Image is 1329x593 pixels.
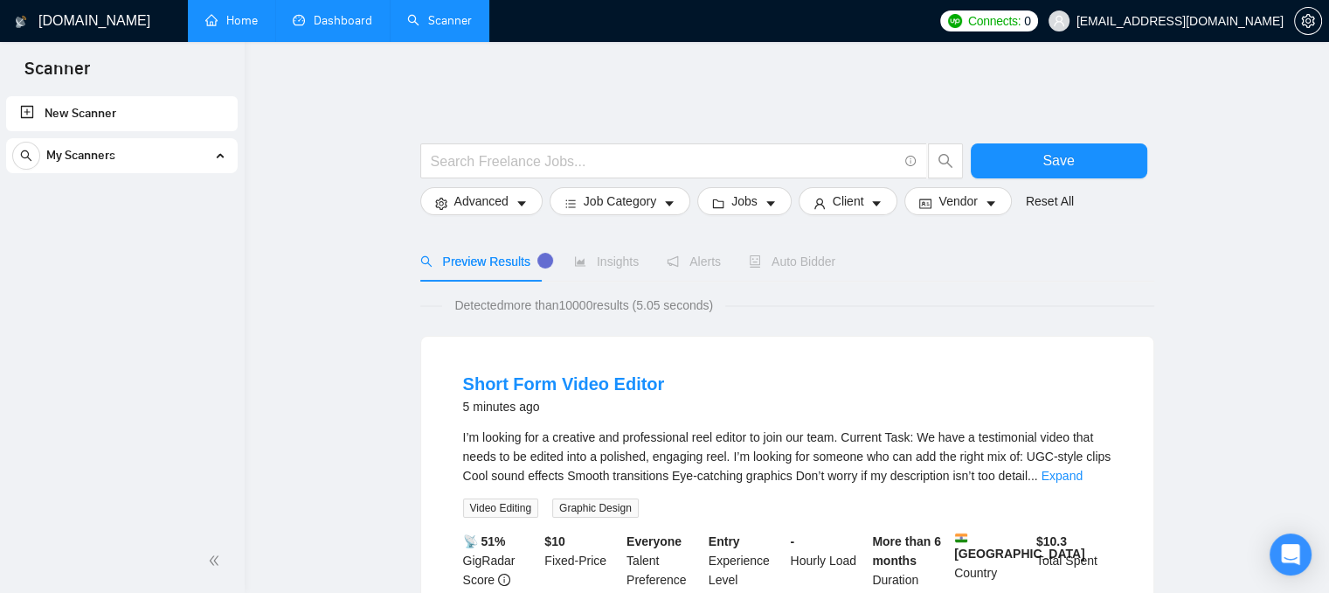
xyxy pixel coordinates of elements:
[1028,469,1038,483] span: ...
[919,197,931,210] span: idcard
[1294,7,1322,35] button: setting
[948,14,962,28] img: upwork-logo.png
[985,197,997,210] span: caret-down
[420,255,433,268] span: search
[552,499,639,518] span: Graphic Design
[697,187,792,215] button: folderJobscaret-down
[541,532,623,590] div: Fixed-Price
[463,428,1111,485] div: I’m looking for a creative and professional reel editor to join our team. Current Task: We have a...
[951,532,1033,590] div: Country
[1042,469,1083,483] a: Expand
[46,138,115,173] span: My Scanners
[516,197,528,210] span: caret-down
[872,534,941,568] b: More than 6 months
[442,296,725,315] span: Detected more than 10000 results (5.05 seconds)
[791,534,795,548] b: -
[905,156,917,167] span: info-circle
[623,532,705,590] div: Talent Preference
[574,255,639,269] span: Insights
[498,574,510,586] span: info-circle
[955,532,967,544] img: 🇮🇳
[667,255,721,269] span: Alerts
[431,150,897,172] input: Search Freelance Jobs...
[463,374,665,394] a: Short Form Video Editor
[574,255,586,268] span: area-chart
[463,396,665,417] div: 5 minutes ago
[813,197,826,210] span: user
[13,150,39,162] span: search
[749,255,835,269] span: Auto Bidder
[463,499,539,518] span: Video Editing
[663,197,675,210] span: caret-down
[564,197,577,210] span: bars
[938,192,977,211] span: Vendor
[6,138,238,180] li: My Scanners
[205,13,258,28] a: homeHome
[1026,192,1074,211] a: Reset All
[1042,150,1074,171] span: Save
[584,192,656,211] span: Job Category
[420,255,546,269] span: Preview Results
[454,192,509,211] span: Advanced
[870,197,883,210] span: caret-down
[954,532,1085,561] b: [GEOGRAPHIC_DATA]
[1294,14,1322,28] a: setting
[407,13,472,28] a: searchScanner
[971,143,1147,178] button: Save
[904,187,1011,215] button: idcardVendorcaret-down
[208,552,225,569] span: double-left
[731,192,758,211] span: Jobs
[1270,534,1312,576] div: Open Intercom Messenger
[928,143,963,178] button: search
[869,532,951,590] div: Duration
[705,532,787,590] div: Experience Level
[20,96,224,131] a: New Scanner
[626,534,682,548] b: Everyone
[765,197,777,210] span: caret-down
[537,253,553,269] div: Tooltip anchor
[435,197,447,210] span: setting
[15,8,27,36] img: logo
[420,187,543,215] button: settingAdvancedcaret-down
[460,532,542,590] div: GigRadar Score
[787,532,869,590] div: Hourly Load
[968,11,1021,31] span: Connects:
[1053,15,1065,27] span: user
[544,534,564,548] b: $ 10
[293,13,372,28] a: dashboardDashboard
[1033,532,1115,590] div: Total Spent
[712,197,724,210] span: folder
[833,192,864,211] span: Client
[463,534,506,548] b: 📡 51%
[550,187,690,215] button: barsJob Categorycaret-down
[667,255,679,268] span: notification
[463,430,1111,483] span: I’m looking for a creative and professional reel editor to join our team. Current Task: We have a...
[10,56,104,93] span: Scanner
[6,96,238,131] li: New Scanner
[1024,11,1031,31] span: 0
[12,142,40,170] button: search
[1036,534,1067,548] b: $ 10.3
[709,534,740,548] b: Entry
[929,153,962,169] span: search
[799,187,898,215] button: userClientcaret-down
[749,255,761,268] span: robot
